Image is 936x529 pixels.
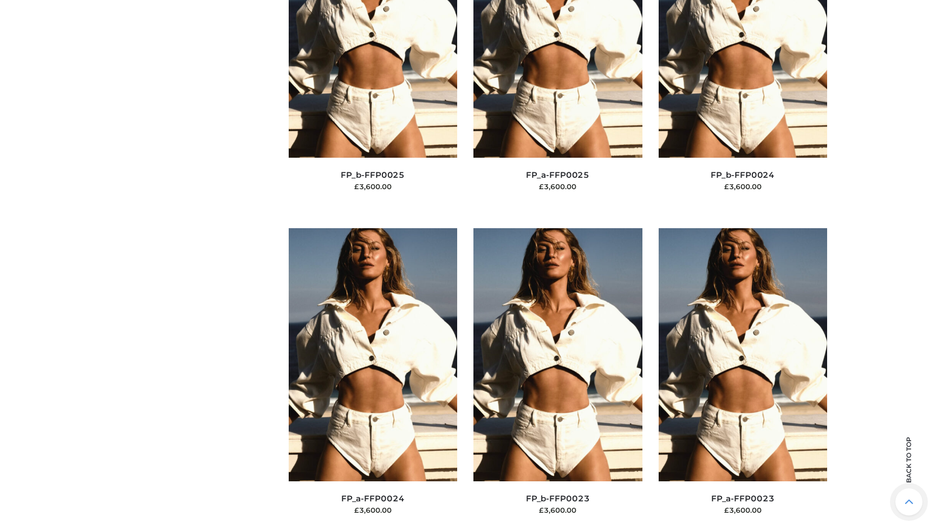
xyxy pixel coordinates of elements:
a: FP_a-FFP0024 [341,493,405,504]
span: £ [354,182,359,191]
span: £ [724,182,729,191]
a: FP_b-FFP0025 [341,170,405,180]
bdi: 3,600.00 [724,182,762,191]
span: £ [539,182,544,191]
img: FP_a-FFP0023 [659,228,828,481]
span: Back to top [895,456,922,483]
span: £ [539,506,544,514]
img: FP_b-FFP0023 [473,228,642,481]
span: £ [724,506,729,514]
bdi: 3,600.00 [724,506,762,514]
a: FP_b-FFP0023 [526,493,590,504]
bdi: 3,600.00 [539,182,576,191]
bdi: 3,600.00 [539,506,576,514]
a: FP_a-FFP0023 [711,493,775,504]
a: FP_a-FFP0025 [526,170,589,180]
span: £ [354,506,359,514]
bdi: 3,600.00 [354,182,392,191]
bdi: 3,600.00 [354,506,392,514]
img: FP_a-FFP0024 [289,228,458,481]
a: FP_b-FFP0024 [711,170,775,180]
